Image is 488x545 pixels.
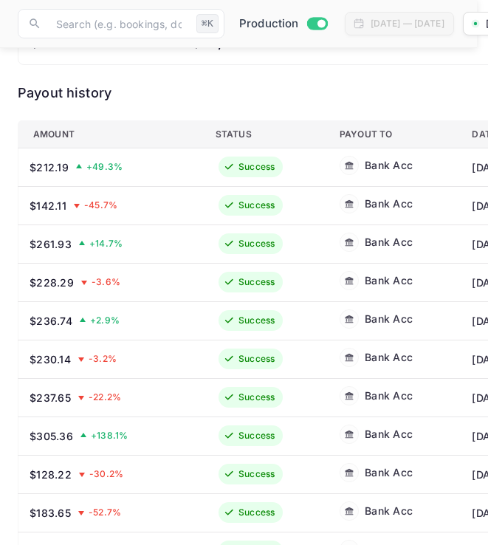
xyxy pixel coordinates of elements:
div: $236.74 [30,313,72,329]
div: Success [238,467,275,481]
div: Success [238,506,275,519]
div: $128.22 [30,467,72,482]
span: + 14.7 % [89,237,123,250]
div: $228.29 [30,275,74,290]
th: Amount [18,120,204,148]
div: Success [238,391,275,404]
span: + 2.9 % [90,314,120,327]
div: [DATE] — [DATE] [371,17,444,30]
span: -22.2 % [89,391,122,404]
span: -3.2 % [89,352,117,366]
div: Bank Acc [365,272,413,288]
th: Status [204,120,328,148]
div: Bank Acc [365,234,413,250]
span: -30.2 % [89,467,124,481]
div: Success [238,160,275,174]
div: ⌘K [196,14,219,33]
input: Search (e.g. bookings, documentation) [47,9,190,38]
div: Success [238,237,275,250]
div: $237.65 [30,390,71,405]
div: Success [238,314,275,327]
div: $142.11 [30,198,66,213]
span: -3.6 % [92,275,120,289]
div: Bank Acc [365,311,413,326]
div: Bank Acc [365,157,413,173]
div: Switch to Sandbox mode [233,16,333,32]
div: $261.93 [30,236,72,252]
div: Bank Acc [365,465,413,480]
div: $230.14 [30,352,71,367]
div: Bank Acc [365,388,413,403]
div: Success [238,199,275,212]
span: -52.7 % [89,506,122,519]
span: + 138.1 % [91,429,128,442]
th: Payout to [328,120,460,148]
div: Success [238,275,275,289]
div: Bank Acc [365,503,413,518]
div: Bank Acc [365,196,413,211]
div: $305.36 [30,428,73,444]
span: Production [239,16,299,32]
span: -45.7 % [84,199,118,212]
div: Success [238,429,275,442]
span: + 49.3 % [86,160,123,174]
div: Bank Acc [365,349,413,365]
div: $183.65 [30,505,71,521]
div: Bank Acc [365,426,413,442]
div: $212.19 [30,160,69,175]
div: Success [238,352,275,366]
